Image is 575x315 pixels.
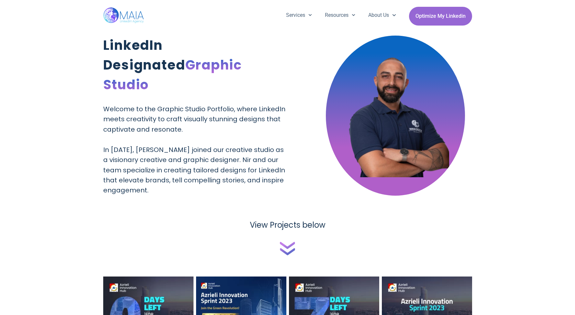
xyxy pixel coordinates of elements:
[415,10,466,22] span: Optimize My Linkedin
[103,104,290,196] p: Welcome to the Graphic Studio Portfolio, where LinkedIn meets creativity to craft visually stunni...
[409,7,472,26] a: Optimize My Linkedin
[362,7,402,24] a: About Us
[250,220,326,230] h2: View Projects below
[280,7,403,24] nav: Menu
[103,36,290,95] h1: LinkedIn Designated
[280,7,318,24] a: Services
[318,7,362,24] a: Resources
